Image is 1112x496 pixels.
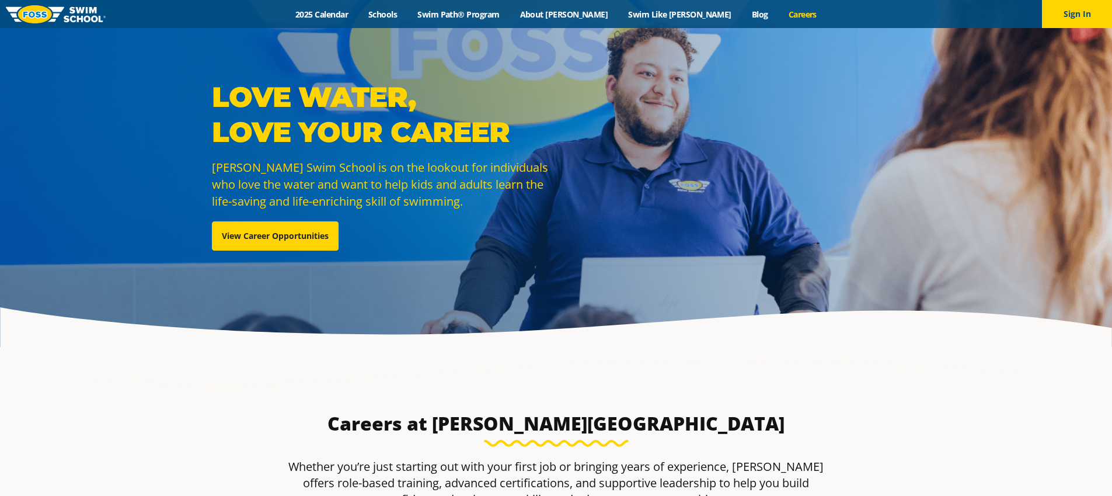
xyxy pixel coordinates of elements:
[358,9,407,20] a: Schools
[212,79,550,150] p: Love Water, Love Your Career
[778,9,827,20] a: Careers
[212,159,548,209] span: [PERSON_NAME] Swim School is on the lookout for individuals who love the water and want to help k...
[212,221,339,251] a: View Career Opportunities
[510,9,618,20] a: About [PERSON_NAME]
[6,5,106,23] img: FOSS Swim School Logo
[618,9,742,20] a: Swim Like [PERSON_NAME]
[281,412,832,435] h3: Careers at [PERSON_NAME][GEOGRAPHIC_DATA]
[285,9,358,20] a: 2025 Calendar
[741,9,778,20] a: Blog
[407,9,510,20] a: Swim Path® Program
